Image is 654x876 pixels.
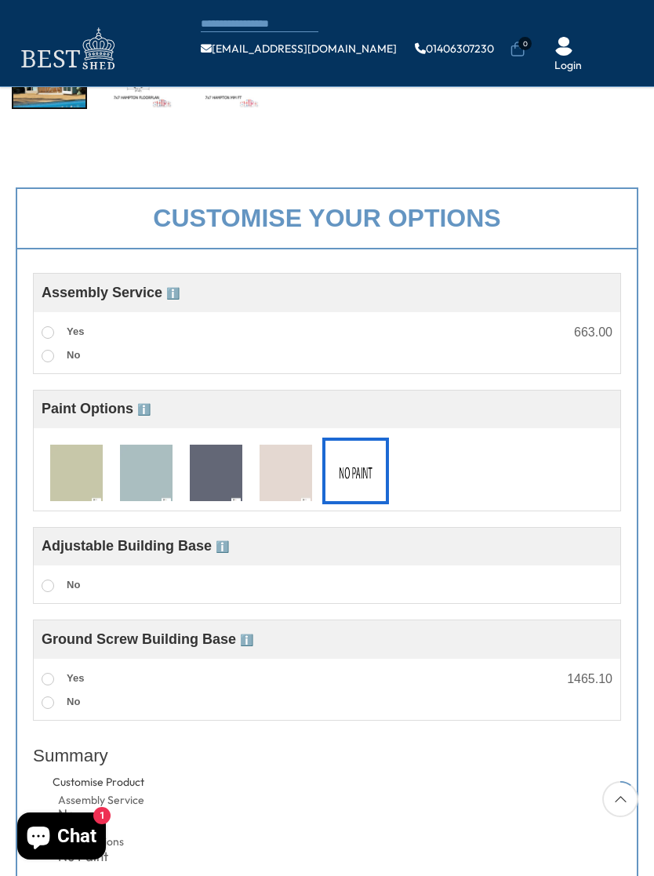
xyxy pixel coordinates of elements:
[42,285,180,300] span: Assembly Service
[42,538,229,554] span: Adjustable Building Base
[166,287,180,300] span: ℹ️
[58,793,189,809] div: Assembly Service
[183,438,249,504] div: T7033
[43,438,110,504] div: T7010
[510,42,525,57] a: 0
[67,325,84,337] span: Yes
[16,187,638,249] div: Customise your options
[13,812,111,863] inbox-online-store-chat: Shopify online store chat
[253,438,319,504] div: T7078
[42,631,253,647] span: Ground Screw Building Base
[322,438,389,504] div: No Paint
[574,326,612,339] div: 663.00
[415,43,494,54] a: 01406307230
[58,834,189,850] div: Paint Options
[113,438,180,504] div: T7024
[554,58,582,74] a: Login
[240,634,253,646] span: ℹ️
[33,736,621,775] div: Summary
[518,37,532,50] span: 0
[567,673,612,685] div: 1465.10
[58,808,189,821] div: No
[190,445,242,503] img: T7033
[201,43,397,54] a: [EMAIL_ADDRESS][DOMAIN_NAME]
[329,445,382,503] img: No Paint
[554,37,573,56] img: User Icon
[67,672,84,684] span: Yes
[67,579,80,591] span: No
[137,403,151,416] span: ℹ️
[53,775,272,791] div: Customise Product
[50,445,103,503] img: T7010
[42,401,151,416] span: Paint Options
[67,349,80,361] span: No
[12,24,122,75] img: logo
[216,540,229,553] span: ℹ️
[120,445,173,503] img: T7024
[67,696,80,707] span: No
[260,445,312,503] img: T7078
[58,850,189,863] div: No Paint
